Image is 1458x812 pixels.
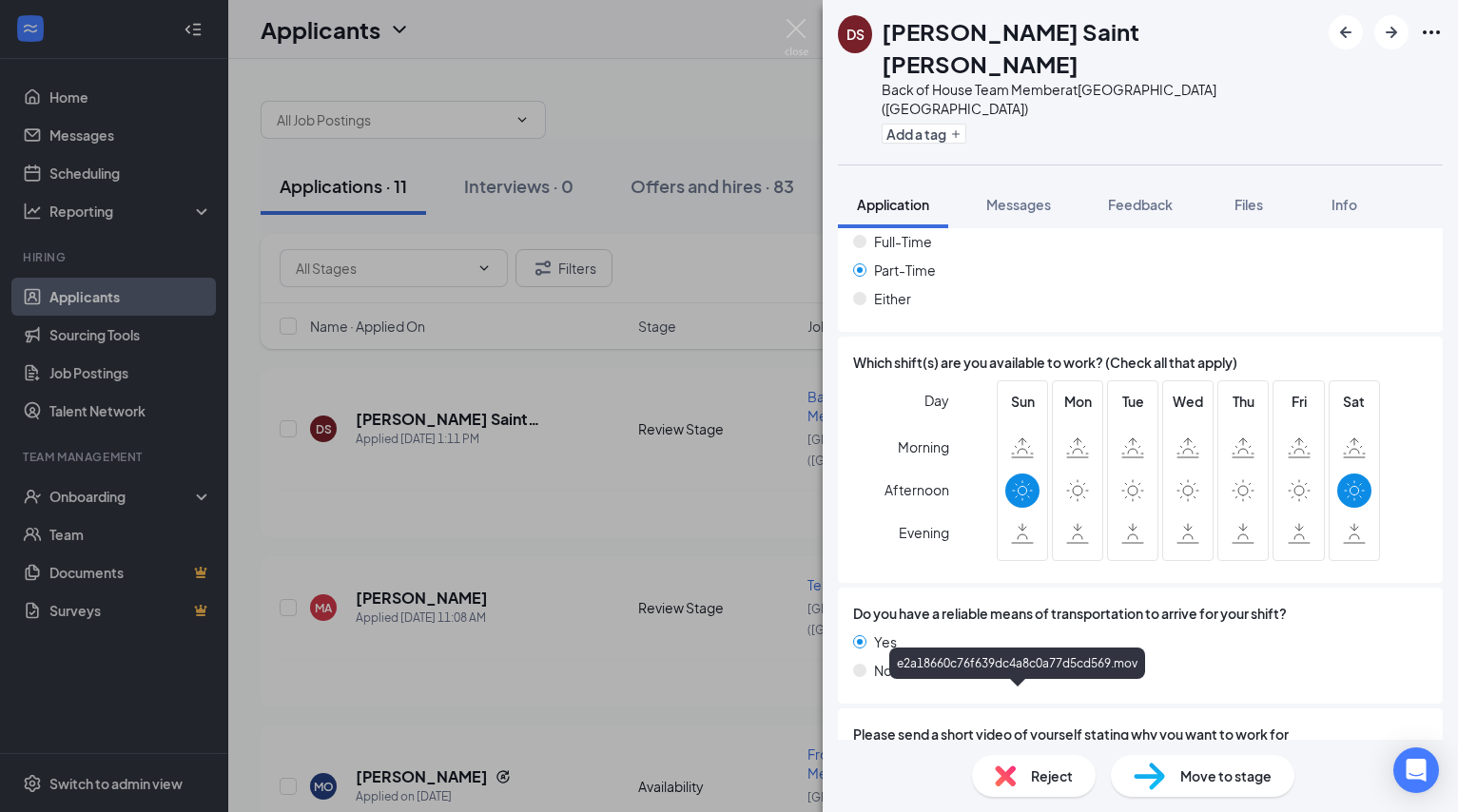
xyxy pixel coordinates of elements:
span: Application [857,196,929,213]
span: Which shift(s) are you available to work? (Check all that apply) [853,352,1237,373]
span: Do you have a reliable means of transportation to arrive for your shift? [853,603,1287,624]
span: Info [1332,196,1357,213]
span: Full-Time [874,231,932,252]
span: Please send a short video of yourself stating why you want to work for [DEMOGRAPHIC_DATA] fil A! [853,724,1428,765]
button: ArrowLeftNew [1329,15,1363,49]
svg: Ellipses [1420,21,1443,44]
svg: Plus [950,128,962,140]
div: Back of House Team Member at [GEOGRAPHIC_DATA] ([GEOGRAPHIC_DATA]) [882,80,1319,118]
span: Thu [1226,391,1260,412]
span: Reject [1031,765,1073,786]
span: Fri [1282,391,1316,412]
span: Afternoon [885,473,949,507]
span: Sat [1337,391,1371,412]
span: Mon [1060,391,1095,412]
span: Tue [1116,391,1150,412]
div: DS [846,25,865,44]
span: Either [874,288,911,309]
button: PlusAdd a tag [882,124,966,144]
span: Day [924,390,949,411]
span: Messages [986,196,1051,213]
span: Wed [1171,391,1205,412]
span: Sun [1005,391,1040,412]
button: ArrowRight [1374,15,1409,49]
span: Feedback [1108,196,1173,213]
span: Files [1234,196,1263,213]
svg: ArrowRight [1380,21,1403,44]
div: Open Intercom Messenger [1393,747,1439,793]
span: Yes [874,631,897,652]
div: e2a18660c76f639dc4a8c0a77d5cd569.mov [889,648,1145,679]
span: Move to stage [1180,765,1272,786]
span: Part-Time [874,260,936,280]
span: Evening [899,515,949,550]
span: No [874,660,892,681]
svg: ArrowLeftNew [1334,21,1357,44]
span: Morning [898,430,949,464]
h1: [PERSON_NAME] Saint [PERSON_NAME] [882,15,1319,80]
